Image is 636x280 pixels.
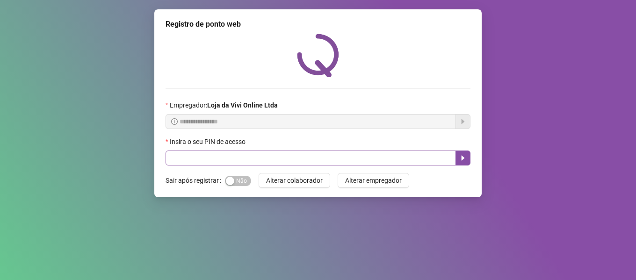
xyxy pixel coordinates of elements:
button: Alterar colaborador [259,173,330,188]
label: Insira o seu PIN de acesso [166,136,252,147]
label: Sair após registrar [166,173,225,188]
img: QRPoint [297,34,339,77]
span: info-circle [171,118,178,125]
span: caret-right [459,154,467,162]
span: Alterar empregador [345,175,402,186]
strong: Loja da Vivi Online Ltda [207,101,278,109]
button: Alterar empregador [338,173,409,188]
span: Alterar colaborador [266,175,323,186]
div: Registro de ponto web [166,19,470,30]
span: Empregador : [170,100,278,110]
